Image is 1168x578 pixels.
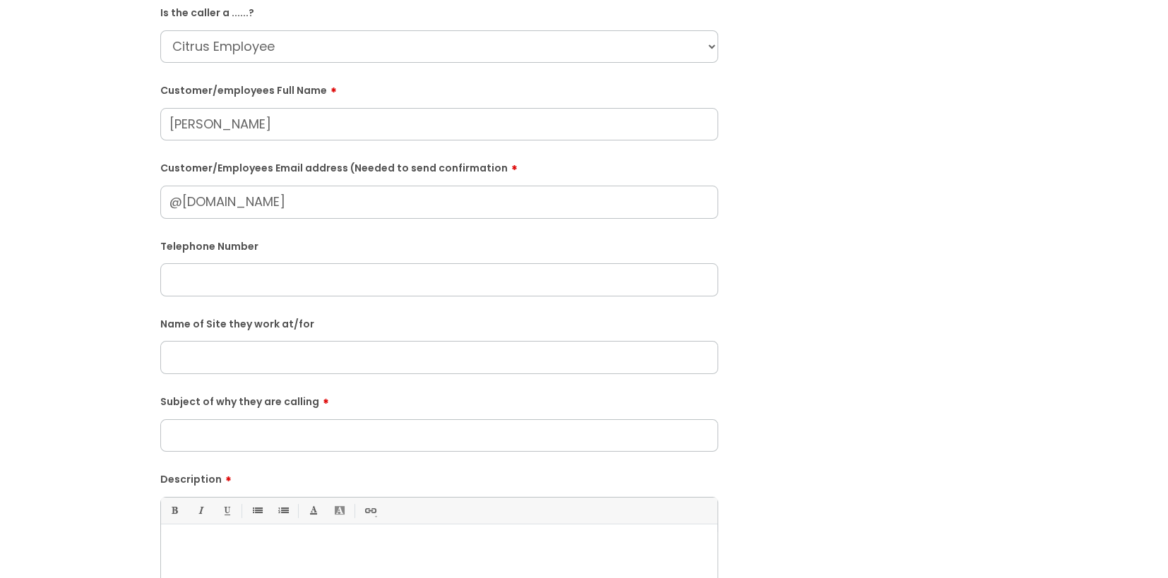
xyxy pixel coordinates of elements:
[160,80,718,97] label: Customer/employees Full Name
[160,469,718,486] label: Description
[160,315,718,330] label: Name of Site they work at/for
[191,502,209,519] a: Italic (Ctrl-I)
[165,502,183,519] a: Bold (Ctrl-B)
[217,502,235,519] a: Underline(Ctrl-U)
[361,502,379,519] a: Link
[160,4,718,19] label: Is the caller a ......?
[274,502,292,519] a: 1. Ordered List (Ctrl-Shift-8)
[330,502,348,519] a: Back Color
[160,157,718,174] label: Customer/Employees Email address (Needed to send confirmation
[248,502,266,519] a: • Unordered List (Ctrl-Shift-7)
[160,238,718,253] label: Telephone Number
[160,391,718,408] label: Subject of why they are calling
[304,502,322,519] a: Font Color
[160,186,718,218] input: Email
